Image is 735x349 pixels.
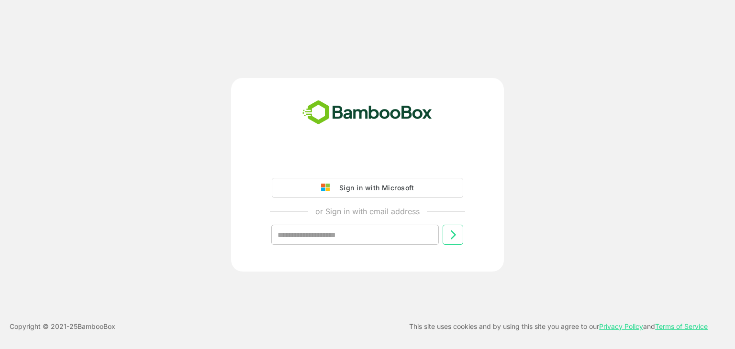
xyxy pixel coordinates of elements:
[409,321,708,332] p: This site uses cookies and by using this site you agree to our and
[655,322,708,330] a: Terms of Service
[10,321,115,332] p: Copyright © 2021- 25 BambooBox
[315,206,420,217] p: or Sign in with email address
[599,322,643,330] a: Privacy Policy
[334,182,414,194] div: Sign in with Microsoft
[321,184,334,192] img: google
[272,178,463,198] button: Sign in with Microsoft
[297,97,437,129] img: bamboobox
